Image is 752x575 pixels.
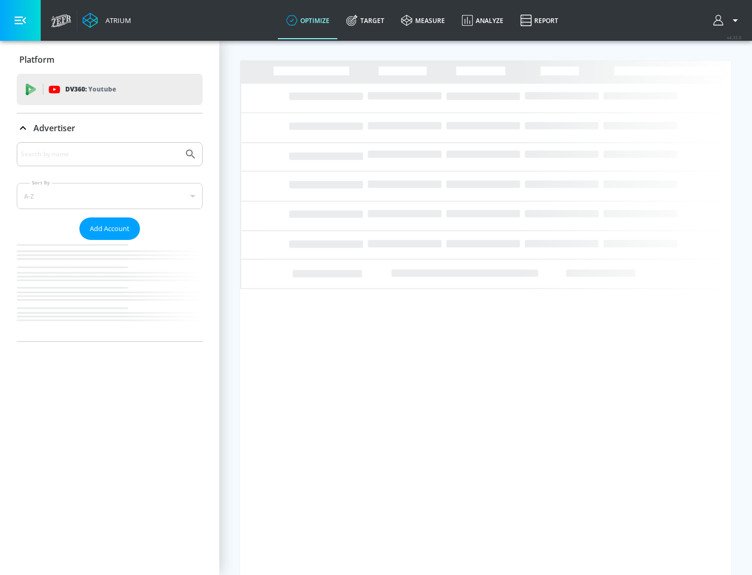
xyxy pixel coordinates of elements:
[17,240,203,341] nav: list of Advertiser
[393,2,453,39] a: measure
[727,34,742,40] span: v 4.32.0
[17,142,203,341] div: Advertiser
[83,13,131,28] a: Atrium
[21,147,179,161] input: Search by name
[17,183,203,209] div: A-Z
[90,223,130,235] span: Add Account
[17,113,203,143] div: Advertiser
[88,84,116,95] p: Youtube
[17,45,203,74] div: Platform
[33,122,75,134] p: Advertiser
[19,54,54,65] p: Platform
[79,217,140,240] button: Add Account
[101,16,131,25] div: Atrium
[453,2,512,39] a: Analyze
[338,2,393,39] a: Target
[65,84,116,95] p: DV360:
[278,2,338,39] a: optimize
[512,2,567,39] a: Report
[17,74,203,105] div: DV360: Youtube
[30,179,52,186] label: Sort By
